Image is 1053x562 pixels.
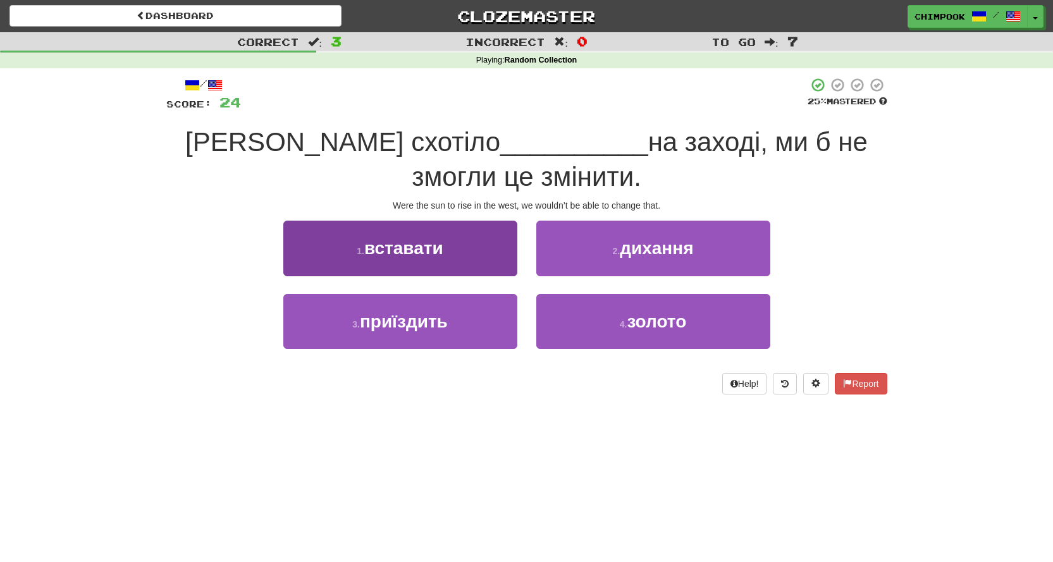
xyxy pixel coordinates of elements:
[283,221,517,276] button: 1.вставати
[166,77,241,93] div: /
[283,294,517,349] button: 3.приїздить
[993,10,999,19] span: /
[722,373,767,394] button: Help!
[613,246,620,256] small: 2 .
[808,96,887,107] div: Mastered
[412,127,868,192] span: на заході, ми б не змогли це змінити.
[9,5,342,27] a: Dashboard
[166,99,212,109] span: Score:
[352,319,360,329] small: 3 .
[765,37,779,47] span: :
[536,294,770,349] button: 4.золото
[465,35,545,48] span: Incorrect
[360,5,693,27] a: Clozemaster
[577,34,588,49] span: 0
[808,96,827,106] span: 25 %
[357,246,364,256] small: 1 .
[536,221,770,276] button: 2.дихання
[185,127,500,157] span: [PERSON_NAME] схотіло
[835,373,887,394] button: Report
[773,373,797,394] button: Round history (alt+y)
[620,319,627,329] small: 4 .
[219,94,241,110] span: 24
[364,238,443,258] span: вставати
[620,238,693,258] span: дихання
[360,312,448,331] span: приїздить
[505,56,577,64] strong: Random Collection
[554,37,568,47] span: :
[627,312,686,331] span: золото
[331,34,342,49] span: 3
[166,199,887,212] div: Were the sun to rise in the west, we wouldn’t be able to change that.
[500,127,648,157] span: __________
[308,37,322,47] span: :
[711,35,756,48] span: To go
[237,35,299,48] span: Correct
[914,11,965,22] span: chimpook
[787,34,798,49] span: 7
[908,5,1028,28] a: chimpook /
